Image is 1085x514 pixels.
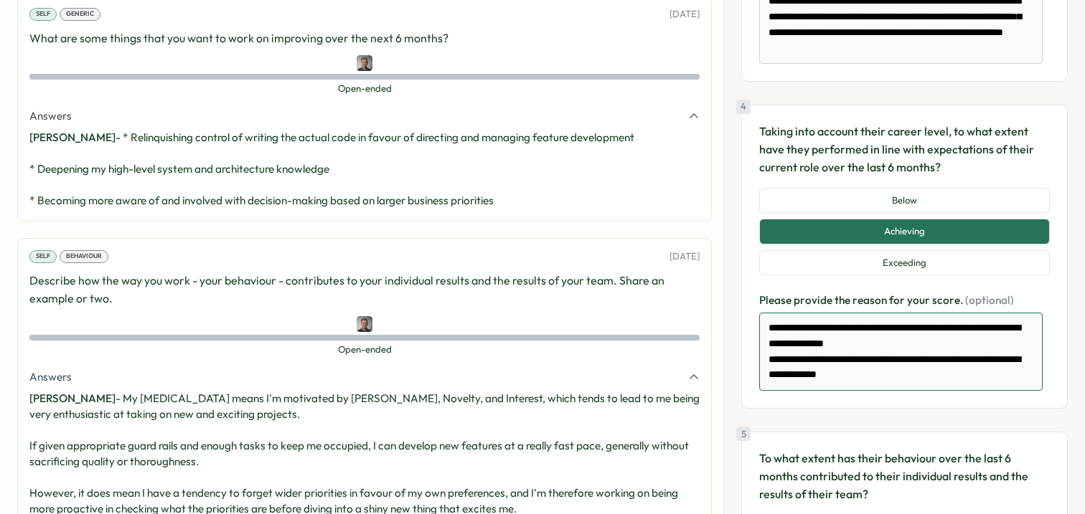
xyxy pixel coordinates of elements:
[29,250,57,263] div: Self
[29,391,116,405] span: [PERSON_NAME]
[29,130,116,144] span: [PERSON_NAME]
[852,293,889,307] span: reason
[907,293,932,307] span: your
[29,29,700,47] p: What are some things that you want to work on improving over the next 6 months?
[759,123,1050,176] p: Taking into account their career level, to what extent have they performed in line with expectati...
[60,250,108,263] div: Behaviour
[670,250,700,263] p: [DATE]
[759,293,794,307] span: Please
[759,188,1050,214] button: Below
[736,427,751,441] div: 5
[29,130,700,209] p: - * Relinquishing control of writing the actual code in favour of directing and managing feature ...
[29,369,700,385] button: Answers
[670,8,700,21] p: [DATE]
[759,219,1050,244] button: Achieving
[759,449,1050,503] p: To what extent has their behaviour over the last 6 months contributed to their individual results...
[835,293,852,307] span: the
[29,108,700,124] button: Answers
[357,316,372,332] img: Jamie Batabyal
[759,250,1050,276] button: Exceeding
[29,82,700,95] span: Open-ended
[29,8,57,21] div: Self
[965,293,1014,307] span: (optional)
[29,343,700,356] span: Open-ended
[794,293,835,307] span: provide
[60,8,100,21] div: Generic
[932,293,965,307] span: score.
[29,272,700,308] p: Describe how the way you work - your behaviour - contributes to your individual results and the r...
[736,100,751,114] div: 4
[29,108,72,124] span: Answers
[29,369,72,385] span: Answers
[357,55,372,71] img: Jamie Batabyal
[889,293,907,307] span: for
